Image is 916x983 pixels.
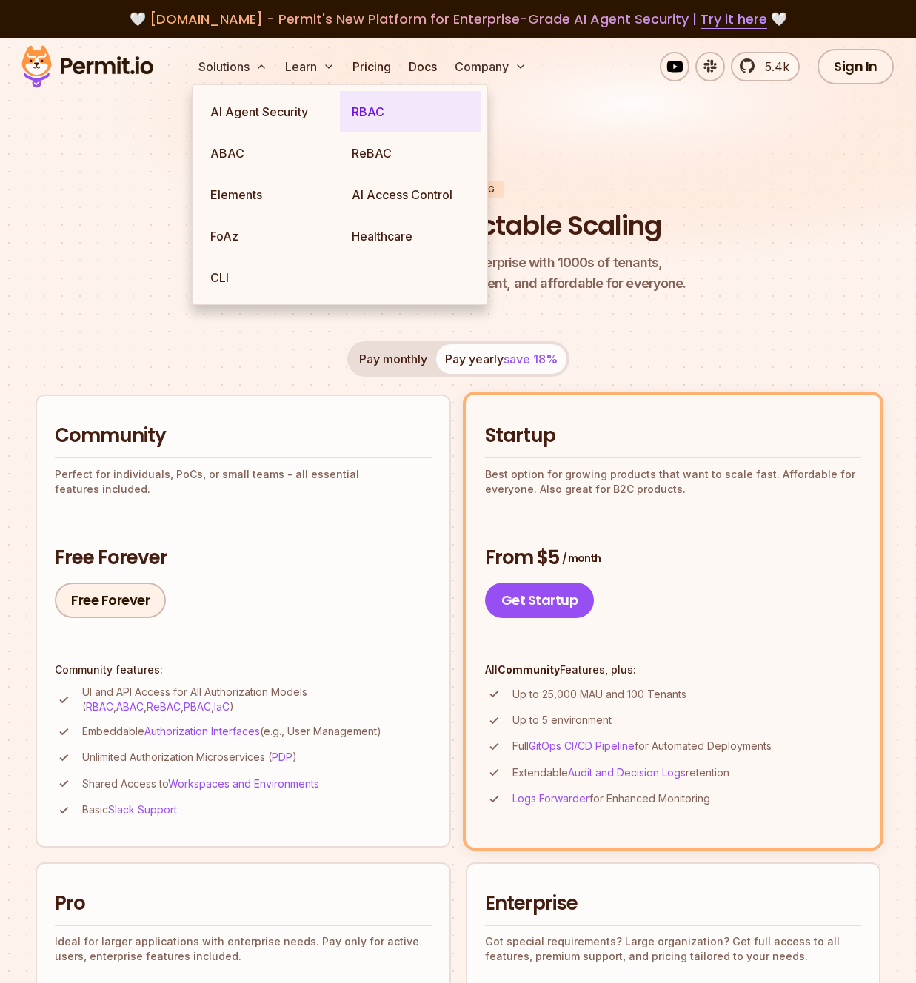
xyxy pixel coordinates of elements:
[55,662,432,677] h4: Community features:
[485,890,862,917] h2: Enterprise
[485,583,595,618] a: Get Startup
[198,257,340,298] a: CLI
[498,663,560,676] strong: Community
[279,52,341,81] button: Learn
[272,751,292,763] a: PDP
[449,52,532,81] button: Company
[144,725,260,737] a: Authorization Interfaces
[82,750,297,765] p: Unlimited Authorization Microservices ( )
[512,739,772,754] p: Full for Automated Deployments
[818,49,894,84] a: Sign In
[568,766,686,779] a: Audit and Decision Logs
[485,545,862,571] h3: From $5
[340,174,481,215] a: AI Access Control
[108,803,177,816] a: Slack Support
[55,467,432,497] p: Perfect for individuals, PoCs, or small teams - all essential features included.
[193,52,273,81] button: Solutions
[55,545,432,571] h3: Free Forever
[701,10,767,29] a: Try it here
[82,724,381,739] p: Embeddable (e.g., User Management)
[55,890,432,917] h2: Pro
[55,934,432,964] p: Ideal for larger applications with enterprise needs. Pay only for active users, enterprise featur...
[82,802,177,817] p: Basic
[512,791,710,806] p: for Enhanced Monitoring
[116,700,144,713] a: ABAC
[214,700,230,713] a: IaC
[340,132,481,174] a: ReBAC
[485,467,862,497] p: Best option for growing products that want to scale fast. Affordable for everyone. Also great for...
[86,700,113,713] a: RBAC
[198,174,340,215] a: Elements
[485,423,862,449] h2: Startup
[512,687,686,702] p: Up to 25,000 MAU and 100 Tenants
[36,9,880,30] div: 🤍 🤍
[485,934,862,964] p: Got special requirements? Large organization? Get full access to all features, premium support, a...
[340,215,481,257] a: Healthcare
[150,10,767,28] span: [DOMAIN_NAME] - Permit's New Platform for Enterprise-Grade AI Agent Security |
[198,132,340,174] a: ABAC
[82,776,319,791] p: Shared Access to
[347,52,397,81] a: Pricing
[512,792,589,805] a: Logs Forwarder
[731,52,800,81] a: 5.4k
[55,423,432,449] h2: Community
[82,685,432,714] p: UI and API Access for All Authorization Models ( , , , , )
[198,215,340,257] a: FoAz
[562,551,601,566] span: / month
[184,700,211,713] a: PBAC
[147,700,181,713] a: ReBAC
[512,713,612,728] p: Up to 5 environment
[403,52,443,81] a: Docs
[340,91,481,132] a: RBAC
[512,765,729,780] p: Extendable retention
[15,41,160,92] img: Permit logo
[350,344,436,374] button: Pay monthly
[485,662,862,677] h4: All Features, plus:
[55,583,166,618] a: Free Forever
[168,777,319,790] a: Workspaces and Environments
[198,91,340,132] a: AI Agent Security
[756,58,789,76] span: 5.4k
[529,739,635,752] a: GitOps CI/CD Pipeline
